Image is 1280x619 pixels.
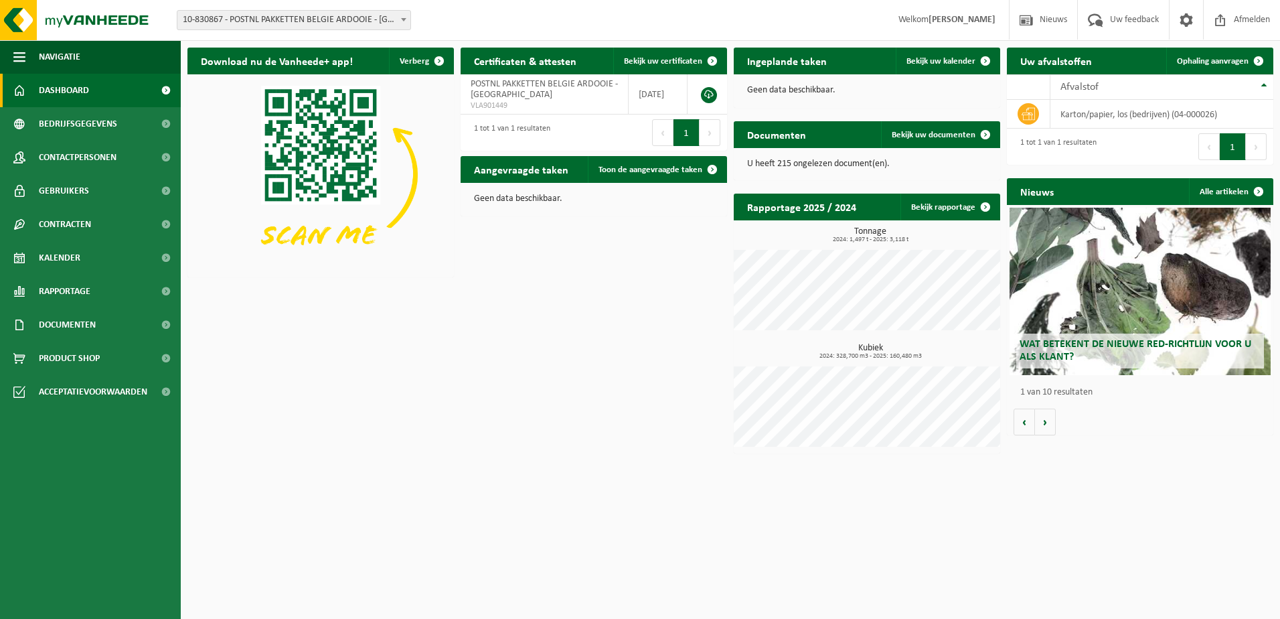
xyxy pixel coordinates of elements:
span: 2024: 1,497 t - 2025: 3,118 t [740,236,1000,243]
h2: Aangevraagde taken [461,156,582,182]
h2: Documenten [734,121,819,147]
p: 1 van 10 resultaten [1020,388,1267,397]
button: Next [1246,133,1267,160]
h2: Ingeplande taken [734,48,840,74]
span: Gebruikers [39,174,89,208]
button: Previous [1198,133,1220,160]
h2: Nieuws [1007,178,1067,204]
span: Navigatie [39,40,80,74]
h2: Download nu de Vanheede+ app! [187,48,366,74]
span: Toon de aangevraagde taken [598,165,702,174]
h3: Kubiek [740,344,1000,360]
a: Bekijk uw kalender [896,48,999,74]
td: karton/papier, los (bedrijven) (04-000026) [1050,100,1273,129]
span: Bekijk uw certificaten [624,57,702,66]
p: Geen data beschikbaar. [474,194,714,204]
h2: Rapportage 2025 / 2024 [734,194,870,220]
strong: [PERSON_NAME] [929,15,995,25]
div: 1 tot 1 van 1 resultaten [1014,132,1097,161]
button: Previous [652,119,673,146]
span: Afvalstof [1060,82,1099,92]
button: 1 [673,119,700,146]
span: POSTNL PAKKETTEN BELGIE ARDOOIE - [GEOGRAPHIC_DATA] [471,79,618,100]
button: Vorige [1014,409,1035,435]
a: Ophaling aanvragen [1166,48,1272,74]
h2: Certificaten & attesten [461,48,590,74]
span: Rapportage [39,275,90,308]
a: Bekijk rapportage [900,194,999,220]
span: Wat betekent de nieuwe RED-richtlijn voor u als klant? [1020,339,1251,362]
div: 1 tot 1 van 1 resultaten [467,118,550,147]
h3: Tonnage [740,227,1000,243]
span: Bedrijfsgegevens [39,107,117,141]
span: Kalender [39,241,80,275]
p: Geen data beschikbaar. [747,86,987,95]
a: Alle artikelen [1189,178,1272,205]
button: Verberg [389,48,453,74]
span: Ophaling aanvragen [1177,57,1249,66]
button: 1 [1220,133,1246,160]
span: Acceptatievoorwaarden [39,375,147,409]
a: Bekijk uw documenten [881,121,999,148]
img: Download de VHEPlus App [187,74,454,275]
span: Documenten [39,308,96,342]
span: Contactpersonen [39,141,116,174]
span: Verberg [400,57,429,66]
span: 10-830867 - POSTNL PAKKETTEN BELGIE ARDOOIE - ARDOOIE [177,11,410,29]
span: Bekijk uw kalender [906,57,975,66]
span: Product Shop [39,342,100,375]
a: Bekijk uw certificaten [613,48,726,74]
a: Toon de aangevraagde taken [588,156,726,183]
span: Dashboard [39,74,89,107]
span: VLA901449 [471,100,618,111]
p: U heeft 215 ongelezen document(en). [747,159,987,169]
h2: Uw afvalstoffen [1007,48,1105,74]
button: Next [700,119,720,146]
span: Bekijk uw documenten [892,131,975,139]
button: Volgende [1035,409,1056,435]
span: 10-830867 - POSTNL PAKKETTEN BELGIE ARDOOIE - ARDOOIE [177,10,411,30]
td: [DATE] [629,74,688,115]
span: Contracten [39,208,91,241]
a: Wat betekent de nieuwe RED-richtlijn voor u als klant? [1010,208,1271,375]
span: 2024: 328,700 m3 - 2025: 160,480 m3 [740,353,1000,360]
